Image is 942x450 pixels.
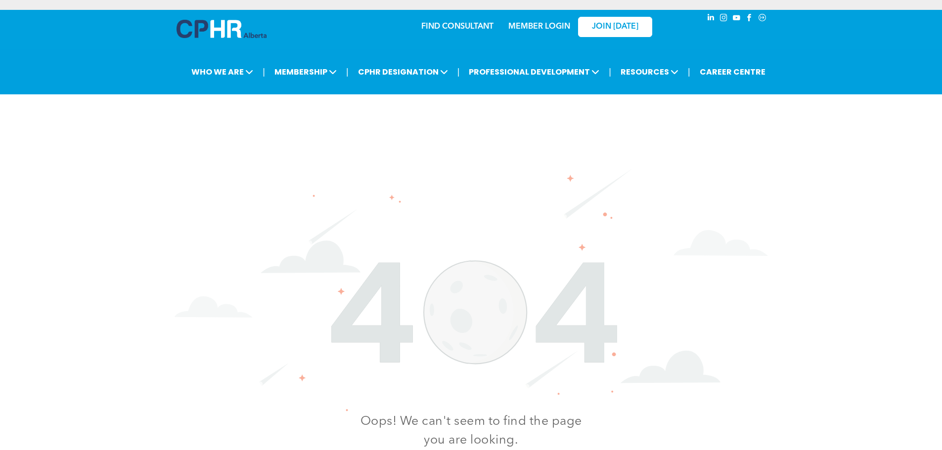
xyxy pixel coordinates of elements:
li: | [457,62,460,82]
a: Social network [757,12,768,26]
span: RESOURCES [618,63,681,81]
a: linkedin [706,12,717,26]
span: MEMBERSHIP [271,63,340,81]
a: MEMBER LOGIN [508,23,570,31]
li: | [346,62,349,82]
img: The number 404 is surrounded by clouds and stars on a white background. [175,168,768,411]
img: A blue and white logo for cp alberta [177,20,267,38]
a: instagram [718,12,729,26]
a: CAREER CENTRE [697,63,768,81]
a: FIND CONSULTANT [421,23,493,31]
a: facebook [744,12,755,26]
a: youtube [731,12,742,26]
span: CPHR DESIGNATION [355,63,451,81]
span: JOIN [DATE] [592,22,638,32]
li: | [609,62,611,82]
li: | [263,62,265,82]
span: PROFESSIONAL DEVELOPMENT [466,63,602,81]
span: WHO WE ARE [188,63,256,81]
li: | [688,62,690,82]
span: Oops! We can't seem to find the page you are looking. [360,415,582,447]
a: JOIN [DATE] [578,17,652,37]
